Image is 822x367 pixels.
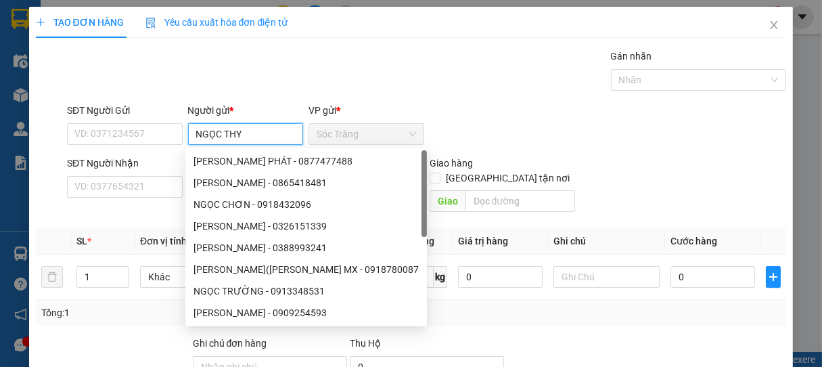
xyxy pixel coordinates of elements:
div: NGỌC CHƠN - 0918432096 [185,194,427,215]
div: NGỌC TỐ - 0865418481 [185,172,427,194]
div: NGỌC LAN - 0909254593 [185,302,427,324]
button: delete [41,266,63,288]
div: NGỌC TOÀN - 0388993241 [185,237,427,259]
span: [GEOGRAPHIC_DATA] tận nơi [440,171,575,186]
input: 0 [458,266,543,288]
span: plus [36,18,45,27]
div: [PERSON_NAME] - 0388993241 [193,240,419,255]
th: Ghi chú [548,228,664,255]
span: SL [76,236,87,246]
img: icon [145,18,156,28]
div: [PERSON_NAME]([PERSON_NAME] MX - 0918780087 [193,262,419,277]
input: Ghi Chú [553,266,659,288]
span: Thu Hộ [350,338,381,349]
div: NGỌC TRƯỜNG - 0913348531 [193,284,419,299]
div: [PERSON_NAME] - 0865418481 [193,175,419,190]
span: Giao hàng [430,158,473,169]
label: Ghi chú đơn hàng [193,338,267,349]
div: SĐT Người Nhận [67,156,183,171]
div: [PERSON_NAME] - 0326151339 [193,219,419,234]
span: environment [93,91,103,100]
span: plus [767,272,781,282]
input: Dọc đường [465,190,575,212]
span: TẠO ĐƠN HÀNG [36,17,124,28]
li: VP Quận 8 [93,73,180,88]
button: plus [766,266,781,288]
span: Yêu cầu xuất hóa đơn điện tử [145,17,288,28]
span: Đơn vị tính [140,236,191,246]
div: [PERSON_NAME] PHÁT - 0877477488 [193,154,419,169]
div: TUẤN NGỌC PHÁT - 0877477488 [185,150,427,172]
li: VP Sóc Trăng [7,73,93,88]
span: Giá trị hàng [458,236,508,246]
span: close [769,20,779,30]
span: Sóc Trăng [317,124,416,144]
div: [PERSON_NAME] - 0909254593 [193,305,419,320]
span: kg [434,266,447,288]
span: Giao [430,190,465,212]
div: NGỌC QUÝ - 0326151339 [185,215,427,237]
div: MINH KHÁNH(NGỌC ĐÔNG MX - 0918780087 [185,259,427,280]
button: Close [755,7,793,45]
div: VP gửi [309,103,424,118]
img: logo.jpg [7,7,54,54]
div: Người gửi [188,103,304,118]
span: environment [7,91,16,100]
label: Gán nhãn [611,51,652,62]
span: Cước hàng [670,236,717,246]
div: NGỌC TRƯỜNG - 0913348531 [185,280,427,302]
li: Vĩnh Thành (Sóc Trăng) [7,7,196,58]
div: NGỌC CHƠN - 0918432096 [193,197,419,212]
span: Khác [148,267,237,287]
div: SĐT Người Gửi [67,103,183,118]
div: Tổng: 1 [41,305,319,320]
